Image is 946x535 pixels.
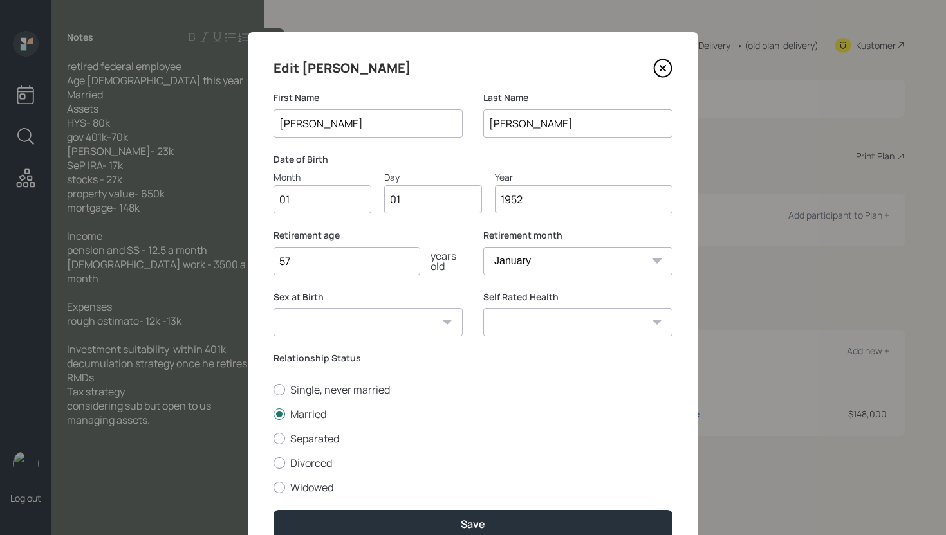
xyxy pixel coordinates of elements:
div: Month [274,170,371,184]
div: Day [384,170,482,184]
label: Retirement month [483,229,672,242]
label: Date of Birth [274,153,672,166]
label: Divorced [274,456,672,470]
label: Single, never married [274,383,672,397]
h4: Edit [PERSON_NAME] [274,58,411,78]
label: Separated [274,431,672,446]
input: Day [384,185,482,213]
div: Year [495,170,672,184]
label: First Name [274,91,463,104]
label: Relationship Status [274,352,672,365]
label: Last Name [483,91,672,104]
label: Widowed [274,480,672,494]
label: Sex at Birth [274,291,463,304]
label: Married [274,407,672,421]
label: Self Rated Health [483,291,672,304]
input: Year [495,185,672,213]
div: Save [461,517,485,531]
input: Month [274,185,371,213]
div: years old [420,251,463,271]
label: Retirement age [274,229,463,242]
